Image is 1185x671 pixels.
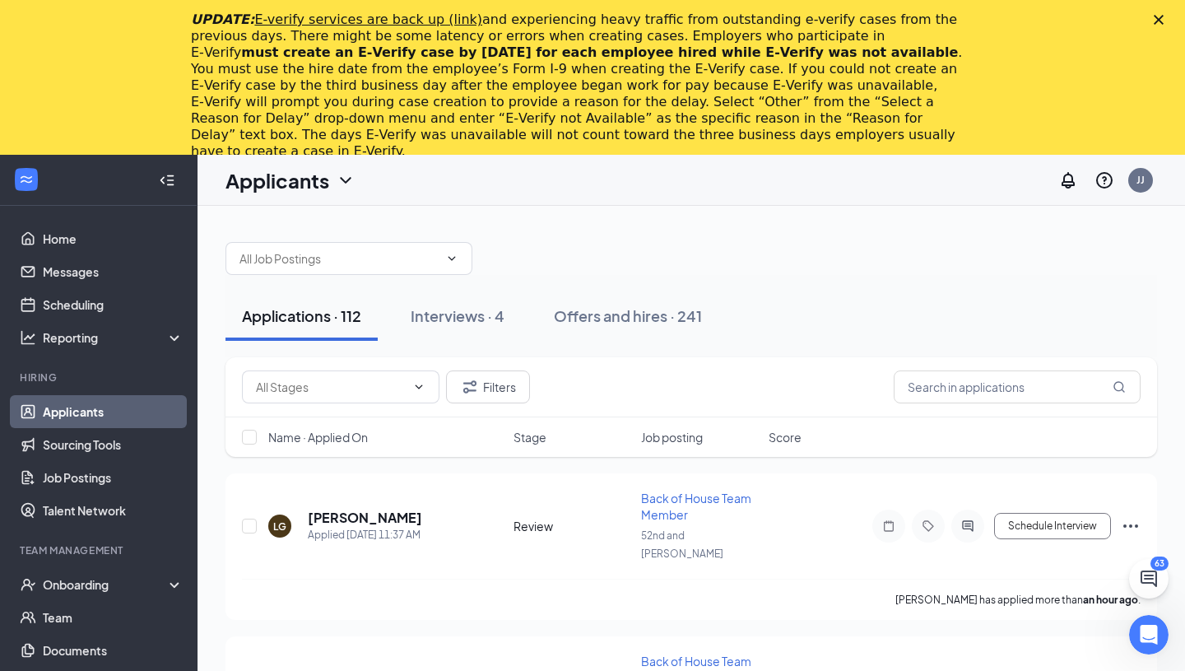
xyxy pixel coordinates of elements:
[20,576,36,593] svg: UserCheck
[191,12,482,27] i: UPDATE:
[20,543,180,557] div: Team Management
[43,461,184,494] a: Job Postings
[43,576,170,593] div: Onboarding
[43,634,184,667] a: Documents
[445,252,458,265] svg: ChevronDown
[1094,170,1114,190] svg: QuestionInfo
[879,520,899,533] svg: Note
[20,329,36,346] svg: Analysis
[769,429,802,445] span: Score
[43,601,184,634] a: Team
[1136,173,1145,187] div: JJ
[446,370,530,403] button: Filter Filters
[308,509,422,527] h5: [PERSON_NAME]
[1150,557,1169,571] div: 63
[641,429,703,445] span: Job posting
[641,491,751,522] span: Back of House Team Member
[191,12,968,160] div: and experiencing heavy traffic from outstanding e-verify cases from the previous days. There migh...
[918,520,938,533] svg: Tag
[242,305,361,326] div: Applications · 112
[411,305,504,326] div: Interviews · 4
[18,171,35,188] svg: WorkstreamLogo
[894,370,1141,403] input: Search in applications
[1129,615,1169,655] iframe: Intercom live chat
[460,377,480,397] svg: Filter
[994,513,1111,539] button: Schedule Interview
[254,12,482,27] a: E-verify services are back up (link)
[513,429,546,445] span: Stage
[239,249,439,268] input: All Job Postings
[268,429,368,445] span: Name · Applied On
[412,380,425,394] svg: ChevronDown
[43,329,184,346] div: Reporting
[43,428,184,461] a: Sourcing Tools
[1139,569,1159,589] svg: ChatActive
[554,305,702,326] div: Offers and hires · 241
[1113,380,1126,394] svg: MagnifyingGlass
[43,222,184,255] a: Home
[241,44,958,60] b: must create an E‑Verify case by [DATE] for each employee hired while E‑Verify was not available
[273,520,286,534] div: LG
[1058,170,1078,190] svg: Notifications
[958,520,978,533] svg: ActiveChat
[43,395,184,428] a: Applicants
[159,172,175,189] svg: Collapse
[1154,15,1170,25] div: Close
[336,170,355,190] svg: ChevronDown
[1121,516,1141,536] svg: Ellipses
[43,255,184,288] a: Messages
[256,378,406,396] input: All Stages
[1129,559,1169,599] button: ChatActive
[43,494,184,527] a: Talent Network
[43,288,184,321] a: Scheduling
[513,518,631,534] div: Review
[641,529,723,560] span: 52nd and [PERSON_NAME]
[20,370,180,384] div: Hiring
[308,527,422,543] div: Applied [DATE] 11:37 AM
[895,593,1141,607] p: [PERSON_NAME] has applied more than .
[1083,594,1138,606] b: an hour ago
[225,166,329,194] h1: Applicants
